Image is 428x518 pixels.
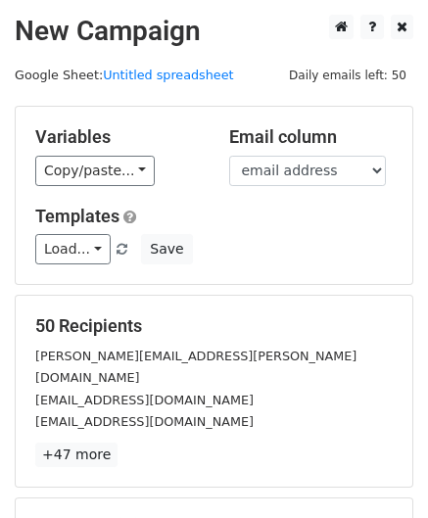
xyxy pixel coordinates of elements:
small: [EMAIL_ADDRESS][DOMAIN_NAME] [35,393,254,407]
h2: New Campaign [15,15,413,48]
a: Untitled spreadsheet [103,68,233,82]
a: Copy/paste... [35,156,155,186]
button: Save [141,234,192,264]
a: +47 more [35,443,118,467]
small: Google Sheet: [15,68,234,82]
span: Daily emails left: 50 [282,65,413,86]
a: Load... [35,234,111,264]
h5: 50 Recipients [35,315,393,337]
a: Templates [35,206,119,226]
small: [PERSON_NAME][EMAIL_ADDRESS][PERSON_NAME][DOMAIN_NAME] [35,349,357,386]
a: Daily emails left: 50 [282,68,413,82]
h5: Email column [229,126,394,148]
h5: Variables [35,126,200,148]
small: [EMAIL_ADDRESS][DOMAIN_NAME] [35,414,254,429]
iframe: Chat Widget [330,424,428,518]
